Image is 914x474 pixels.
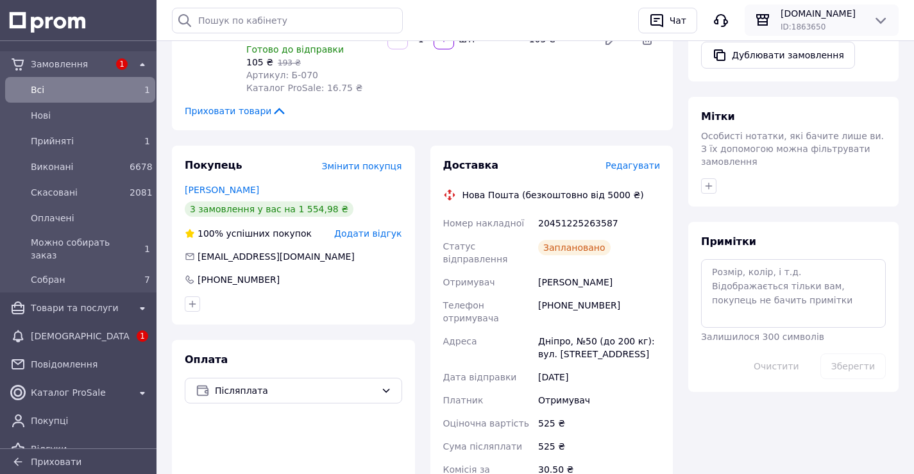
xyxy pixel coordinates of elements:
div: Дніпро, №50 (до 200 кг): вул. [STREET_ADDRESS] [536,330,663,366]
span: 1 [144,85,150,95]
span: Редагувати [605,160,660,171]
span: Залишилося 300 символів [701,332,824,342]
a: [PERSON_NAME] [185,185,259,195]
span: Оплата [185,353,228,366]
span: Виконані [31,160,124,173]
span: Собран [31,273,124,286]
span: 6678 [130,162,153,172]
div: Нова Пошта (безкоштовно від 5000 ₴) [459,189,647,201]
span: Можно собирать заказ [31,236,124,262]
span: Дата відправки [443,372,517,382]
span: Каталог ProSale: 16.75 ₴ [246,83,362,93]
span: Прийняті [31,135,124,148]
span: Каталог ProSale [31,386,130,399]
span: Адреса [443,336,477,346]
span: Нові [31,109,150,122]
button: Дублювати замовлення [701,42,855,69]
span: Скасовані [31,186,124,199]
span: Особисті нотатки, які бачите лише ви. З їх допомогою можна фільтрувати замовлення [701,131,884,167]
span: Повідомлення [31,358,150,371]
div: [DATE] [536,366,663,389]
button: Чат [638,8,697,33]
span: 1 [144,136,150,146]
span: [DEMOGRAPHIC_DATA] [31,330,130,343]
div: 3 замовлення у вас на 1 554,98 ₴ [185,201,353,217]
div: Заплановано [538,240,611,255]
span: 193 ₴ [278,58,301,67]
div: [PERSON_NAME] [536,271,663,294]
span: ID: 1863650 [781,22,825,31]
span: [EMAIL_ADDRESS][DOMAIN_NAME] [198,251,355,262]
span: Готово до відправки [246,44,344,55]
span: Всi [31,83,124,96]
span: 7 [144,275,150,285]
span: Отримувач [443,277,495,287]
span: Сума післяплати [443,441,523,452]
span: Платник [443,395,484,405]
span: Примітки [701,235,756,248]
span: [DOMAIN_NAME] [781,7,863,20]
span: Товари та послуги [31,301,130,314]
div: 525 ₴ [536,435,663,458]
span: Оціночна вартість [443,418,529,428]
span: 105 ₴ [246,57,273,67]
span: Покупці [31,414,150,427]
span: Статус відправлення [443,241,508,264]
span: Приховати [31,457,81,467]
span: 1 [144,244,150,254]
div: Чат [667,11,689,30]
span: Змінити покупця [322,161,402,171]
span: Оплачені [31,212,150,224]
span: 1 [116,58,128,70]
span: Покупець [185,159,242,171]
div: [PHONE_NUMBER] [196,273,281,286]
div: [PHONE_NUMBER] [536,294,663,330]
span: Артикул: Б-070 [246,70,318,80]
span: Відгуки [31,443,130,455]
span: Замовлення [31,58,109,71]
span: Додати відгук [334,228,402,239]
input: Пошук по кабінету [172,8,403,33]
span: Телефон отримувача [443,300,499,323]
div: успішних покупок [185,227,312,240]
div: 20451225263587 [536,212,663,235]
span: Номер накладної [443,218,525,228]
span: 2081 [130,187,153,198]
span: 100% [198,228,223,239]
span: 1 [137,330,148,342]
span: Доставка [443,159,499,171]
div: 525 ₴ [536,412,663,435]
span: Мітки [701,110,735,123]
span: Приховати товари [185,105,287,117]
div: Отримувач [536,389,663,412]
span: Післяплата [215,384,376,398]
